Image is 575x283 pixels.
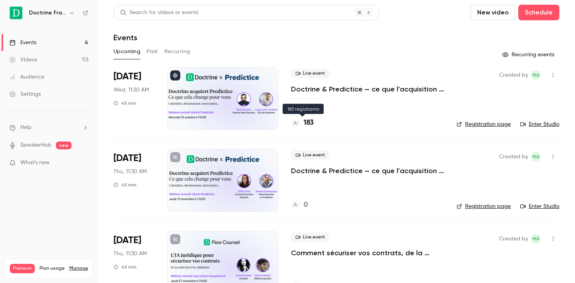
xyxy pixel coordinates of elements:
div: Events [9,39,36,47]
span: Live event [291,233,330,242]
div: Search for videos or events [120,9,198,17]
span: Thu, 11:30 AM [113,250,147,258]
a: 0 [291,200,308,210]
h4: 183 [304,118,314,128]
div: Videos [9,56,37,64]
div: Audience [9,73,44,81]
div: Nov 13 Thu, 11:30 AM (Europe/Paris) [113,149,155,211]
h6: Doctrine France [29,9,66,17]
span: Marie Agard [531,234,541,244]
a: Registration page [456,120,511,128]
a: Doctrine & Predictice — ce que l’acquisition change pour vous - Session 2 [291,166,444,176]
li: help-dropdown-opener [9,124,88,132]
span: [DATE] [113,234,141,247]
span: Premium [10,264,35,273]
span: Live event [291,69,330,78]
button: Recurring [164,45,190,58]
img: Doctrine France [10,7,22,19]
h4: 0 [304,200,308,210]
a: Doctrine & Predictice — ce que l’acquisition change pour vous - Session 1 [291,84,444,94]
span: Wed, 11:30 AM [113,86,149,94]
span: Marie Agard [531,152,541,161]
span: MA [532,152,539,161]
h1: Events [113,33,137,42]
button: Schedule [518,5,559,20]
iframe: Noticeable Trigger [79,159,88,167]
span: Created by [499,234,528,244]
a: Registration page [456,202,511,210]
span: MA [532,234,539,244]
span: [DATE] [113,152,141,165]
div: Oct 15 Wed, 11:30 AM (Europe/Paris) [113,67,155,130]
a: Enter Studio [520,120,559,128]
button: Upcoming [113,45,140,58]
span: MA [532,70,539,80]
div: Settings [9,90,41,98]
button: New video [471,5,515,20]
span: [DATE] [113,70,141,83]
a: Comment sécuriser vos contrats, de la rédaction à la validation. [291,248,444,258]
span: Thu, 11:30 AM [113,168,147,176]
a: Manage [69,265,88,272]
button: Past [147,45,158,58]
button: Recurring events [499,48,559,61]
span: Created by [499,70,528,80]
span: What's new [20,159,50,167]
span: Plan usage [40,265,65,272]
span: Marie Agard [531,70,541,80]
span: Help [20,124,32,132]
div: 45 min [113,182,137,188]
span: new [56,141,72,149]
span: Created by [499,152,528,161]
span: Live event [291,150,330,160]
a: 183 [291,118,314,128]
div: 45 min [113,264,137,270]
div: 45 min [113,100,137,106]
a: SpeakerHub [20,141,51,149]
a: Enter Studio [520,202,559,210]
